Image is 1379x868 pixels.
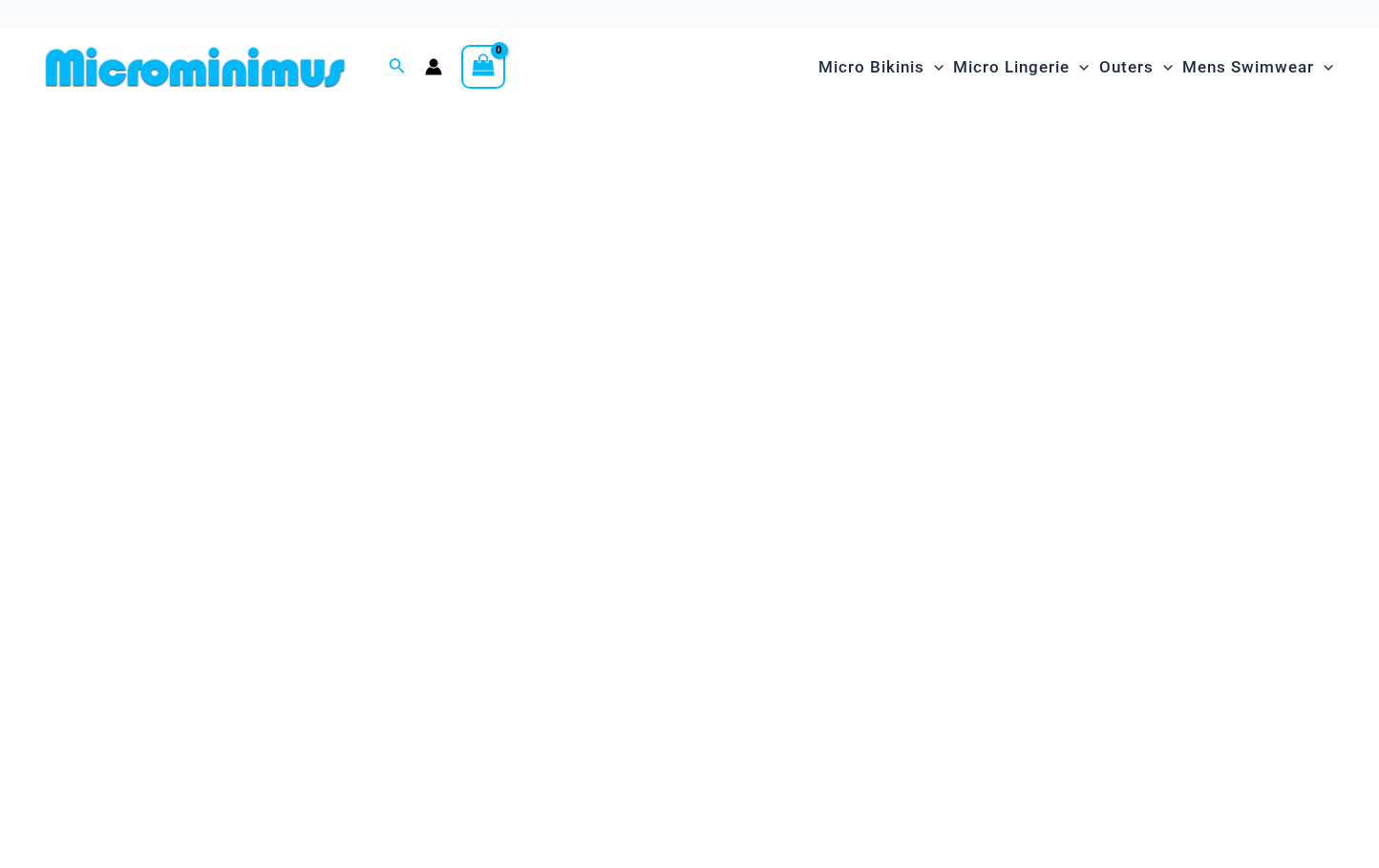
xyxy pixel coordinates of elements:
img: MM SHOP LOGO FLAT [38,46,352,89]
span: Menu Toggle [1154,43,1173,92]
span: Mens Swimwear [1182,43,1314,92]
span: Menu Toggle [924,43,944,92]
span: Menu Toggle [1314,43,1333,92]
span: Micro Bikinis [818,43,924,92]
a: OutersMenu ToggleMenu Toggle [1094,38,1177,96]
span: Micro Lingerie [953,43,1070,92]
span: Outers [1099,43,1154,92]
span: Menu Toggle [1070,43,1089,92]
a: Micro LingerieMenu ToggleMenu Toggle [948,38,1093,96]
nav: Site Navigation [811,35,1341,99]
a: Account icon link [425,58,442,75]
a: Micro BikinisMenu ToggleMenu Toggle [814,38,948,96]
a: Mens SwimwearMenu ToggleMenu Toggle [1177,38,1338,96]
a: Search icon link [389,55,406,79]
a: View Shopping Cart, empty [461,45,505,89]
